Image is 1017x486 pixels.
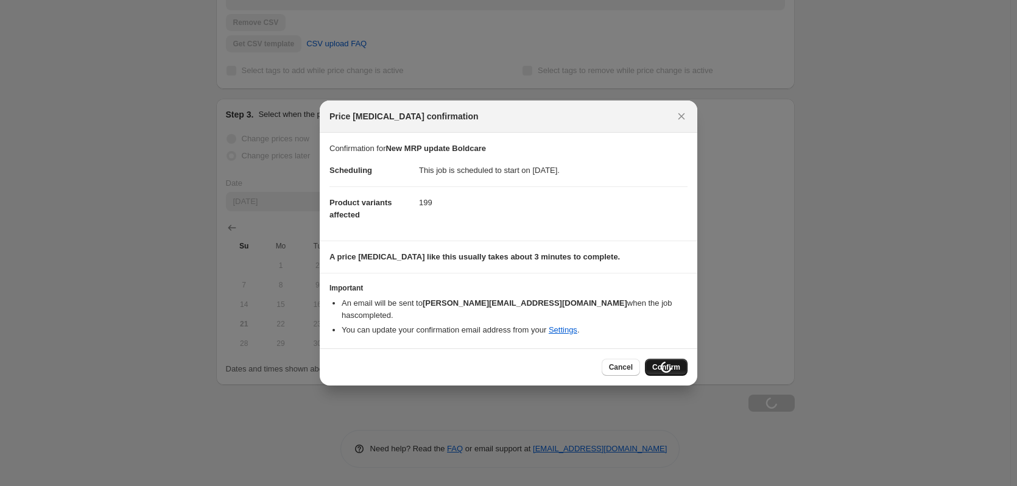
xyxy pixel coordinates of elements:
p: Confirmation for [329,143,688,155]
span: Product variants affected [329,198,392,219]
button: Close [673,108,690,125]
b: A price [MEDICAL_DATA] like this usually takes about 3 minutes to complete. [329,252,620,261]
li: An email will be sent to when the job has completed . [342,297,688,322]
span: Price [MEDICAL_DATA] confirmation [329,110,479,122]
a: Settings [549,325,577,334]
dd: This job is scheduled to start on [DATE]. [419,155,688,186]
b: [PERSON_NAME][EMAIL_ADDRESS][DOMAIN_NAME] [423,298,627,308]
li: You can update your confirmation email address from your . [342,324,688,336]
button: Cancel [602,359,640,376]
b: New MRP update Boldcare [385,144,485,153]
h3: Important [329,283,688,293]
span: Scheduling [329,166,372,175]
span: Cancel [609,362,633,372]
dd: 199 [419,186,688,219]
